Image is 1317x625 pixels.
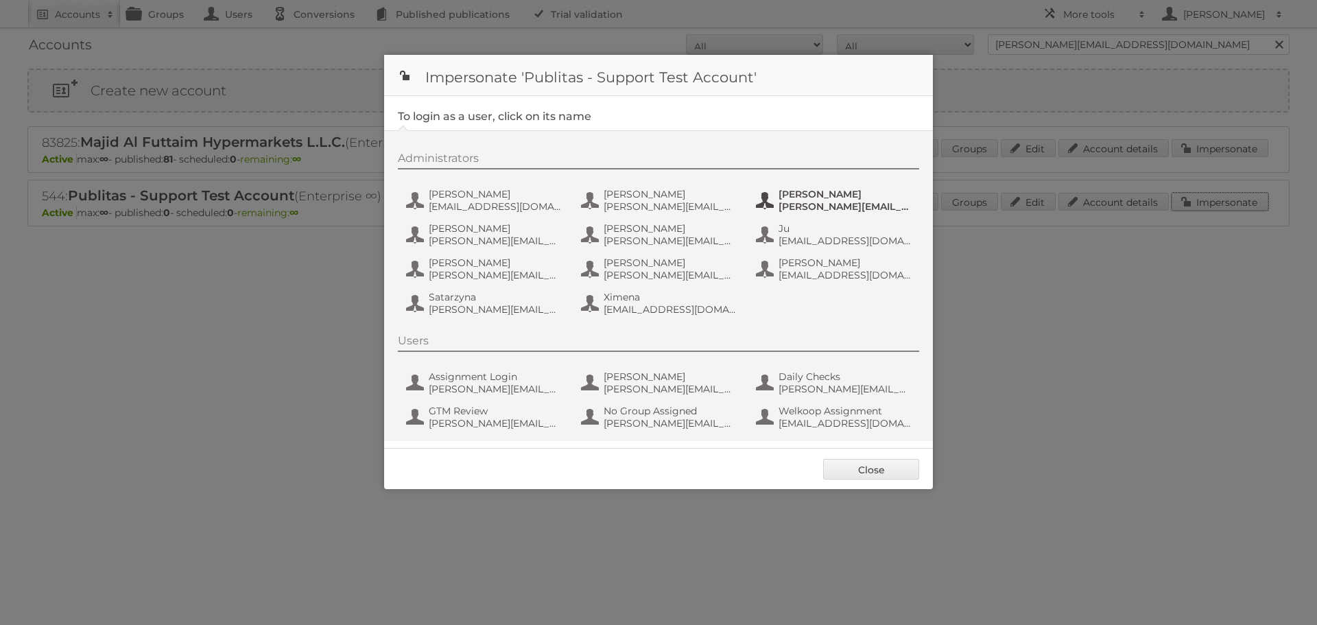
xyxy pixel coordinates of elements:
span: [PERSON_NAME] [604,222,737,235]
span: Daily Checks [779,370,912,383]
span: [EMAIL_ADDRESS][DOMAIN_NAME] [604,303,737,316]
button: [PERSON_NAME] [EMAIL_ADDRESS][DOMAIN_NAME] [405,187,566,214]
span: GTM Review [429,405,562,417]
span: [PERSON_NAME][EMAIL_ADDRESS][DOMAIN_NAME] [429,417,562,429]
div: Users [398,334,919,352]
div: Administrators [398,152,919,169]
span: [PERSON_NAME] [779,257,912,269]
span: [PERSON_NAME][EMAIL_ADDRESS][DOMAIN_NAME] [604,269,737,281]
span: [PERSON_NAME][EMAIL_ADDRESS][DOMAIN_NAME] [604,200,737,213]
button: Assignment Login [PERSON_NAME][EMAIL_ADDRESS][DOMAIN_NAME] [405,369,566,397]
span: [PERSON_NAME][EMAIL_ADDRESS][DOMAIN_NAME] [429,303,562,316]
button: Ximena [EMAIL_ADDRESS][DOMAIN_NAME] [580,290,741,317]
span: [PERSON_NAME] [429,188,562,200]
h1: Impersonate 'Publitas - Support Test Account' [384,55,933,96]
button: No Group Assigned [PERSON_NAME][EMAIL_ADDRESS][DOMAIN_NAME] [580,403,741,431]
span: [PERSON_NAME][EMAIL_ADDRESS][DOMAIN_NAME] [604,235,737,247]
a: Close [823,459,919,480]
span: No Group Assigned [604,405,737,417]
span: [EMAIL_ADDRESS][DOMAIN_NAME] [779,235,912,247]
span: [EMAIL_ADDRESS][DOMAIN_NAME] [779,269,912,281]
span: [PERSON_NAME][EMAIL_ADDRESS][DOMAIN_NAME] [429,235,562,247]
button: Welkoop Assignment [EMAIL_ADDRESS][DOMAIN_NAME] [755,403,916,431]
span: Assignment Login [429,370,562,383]
span: Satarzyna [429,291,562,303]
span: [PERSON_NAME] [429,222,562,235]
button: [PERSON_NAME] [PERSON_NAME][EMAIL_ADDRESS][DOMAIN_NAME] [405,221,566,248]
button: Satarzyna [PERSON_NAME][EMAIL_ADDRESS][DOMAIN_NAME] [405,290,566,317]
span: [PERSON_NAME] [604,370,737,383]
span: [PERSON_NAME][EMAIL_ADDRESS][DOMAIN_NAME] [604,417,737,429]
button: [PERSON_NAME] [PERSON_NAME][EMAIL_ADDRESS][DOMAIN_NAME] [580,369,741,397]
span: [PERSON_NAME] [604,188,737,200]
button: [PERSON_NAME] [PERSON_NAME][EMAIL_ADDRESS][DOMAIN_NAME] [580,221,741,248]
span: [EMAIL_ADDRESS][DOMAIN_NAME] [429,200,562,213]
span: [EMAIL_ADDRESS][DOMAIN_NAME] [779,417,912,429]
button: [PERSON_NAME] [PERSON_NAME][EMAIL_ADDRESS][DOMAIN_NAME] [755,187,916,214]
button: [PERSON_NAME] [EMAIL_ADDRESS][DOMAIN_NAME] [755,255,916,283]
span: Ju [779,222,912,235]
span: [PERSON_NAME] [779,188,912,200]
span: Ximena [604,291,737,303]
span: [PERSON_NAME][EMAIL_ADDRESS][DOMAIN_NAME] [429,269,562,281]
span: [PERSON_NAME][EMAIL_ADDRESS][DOMAIN_NAME] [779,383,912,395]
span: [PERSON_NAME][EMAIL_ADDRESS][DOMAIN_NAME] [604,383,737,395]
span: [PERSON_NAME][EMAIL_ADDRESS][DOMAIN_NAME] [429,383,562,395]
button: GTM Review [PERSON_NAME][EMAIL_ADDRESS][DOMAIN_NAME] [405,403,566,431]
span: [PERSON_NAME] [429,257,562,269]
legend: To login as a user, click on its name [398,110,591,123]
button: Ju [EMAIL_ADDRESS][DOMAIN_NAME] [755,221,916,248]
span: [PERSON_NAME][EMAIL_ADDRESS][DOMAIN_NAME] [779,200,912,213]
button: Daily Checks [PERSON_NAME][EMAIL_ADDRESS][DOMAIN_NAME] [755,369,916,397]
span: Welkoop Assignment [779,405,912,417]
span: [PERSON_NAME] [604,257,737,269]
button: [PERSON_NAME] [PERSON_NAME][EMAIL_ADDRESS][DOMAIN_NAME] [405,255,566,283]
button: [PERSON_NAME] [PERSON_NAME][EMAIL_ADDRESS][DOMAIN_NAME] [580,255,741,283]
button: [PERSON_NAME] [PERSON_NAME][EMAIL_ADDRESS][DOMAIN_NAME] [580,187,741,214]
